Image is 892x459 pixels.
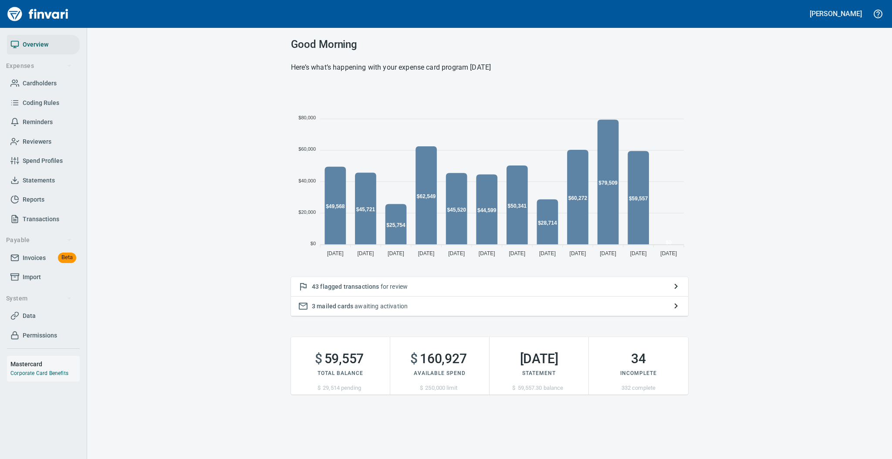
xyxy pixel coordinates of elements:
span: Data [23,310,36,321]
a: Statements [7,171,80,190]
tspan: $80,000 [298,115,316,120]
img: Finvari [5,3,71,24]
tspan: [DATE] [630,250,647,256]
span: System [6,293,72,304]
span: Incomplete [620,370,657,376]
a: Spend Profiles [7,151,80,171]
span: Beta [58,253,76,263]
span: Import [23,272,41,283]
button: 43 flagged transactions for review [291,277,688,297]
span: Spend Profiles [23,155,63,166]
a: Permissions [7,326,80,345]
a: InvoicesBeta [7,248,80,268]
span: Overview [23,39,48,50]
button: [PERSON_NAME] [808,7,864,20]
span: flagged transactions [320,283,379,290]
h5: [PERSON_NAME] [810,9,862,18]
tspan: [DATE] [600,250,616,256]
span: Coding Rules [23,98,59,108]
tspan: $40,000 [298,178,316,183]
a: Transactions [7,209,80,229]
tspan: [DATE] [358,250,374,256]
a: Import [7,267,80,287]
h3: Good Morning [291,38,688,51]
p: awaiting activation [312,302,667,310]
a: Cardholders [7,74,80,93]
tspan: [DATE] [539,250,556,256]
a: Reports [7,190,80,209]
tspan: [DATE] [660,250,677,256]
h6: Mastercard [10,359,80,369]
tspan: $20,000 [298,209,316,215]
a: Data [7,306,80,326]
span: Reports [23,194,44,205]
span: 3 [312,303,315,310]
tspan: $60,000 [298,146,316,152]
span: Payable [6,235,72,246]
tspan: [DATE] [418,250,435,256]
span: Cardholders [23,78,57,89]
span: Invoices [23,253,46,263]
p: for review [312,282,667,291]
span: Reminders [23,117,53,128]
button: System [3,290,75,307]
button: Expenses [3,58,75,74]
span: Permissions [23,330,57,341]
tspan: [DATE] [388,250,404,256]
button: Payable [3,232,75,248]
span: mailed cards [317,303,353,310]
button: 3 mailed cards awaiting activation [291,297,688,316]
h6: Here’s what’s happening with your expense card program [DATE] [291,61,688,74]
a: Corporate Card Benefits [10,370,68,376]
span: Statements [23,175,55,186]
span: Expenses [6,61,72,71]
a: Reminders [7,112,80,132]
tspan: [DATE] [509,250,525,256]
span: Reviewers [23,136,51,147]
button: 34Incomplete332 complete [589,337,688,395]
tspan: [DATE] [448,250,465,256]
span: 43 [312,283,319,290]
span: Transactions [23,214,59,225]
tspan: $0 [311,241,316,246]
a: Overview [7,35,80,54]
tspan: [DATE] [570,250,586,256]
tspan: [DATE] [479,250,495,256]
a: Coding Rules [7,93,80,113]
p: 332 complete [589,384,688,392]
h2: 34 [589,351,688,367]
a: Reviewers [7,132,80,152]
tspan: [DATE] [327,250,344,256]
